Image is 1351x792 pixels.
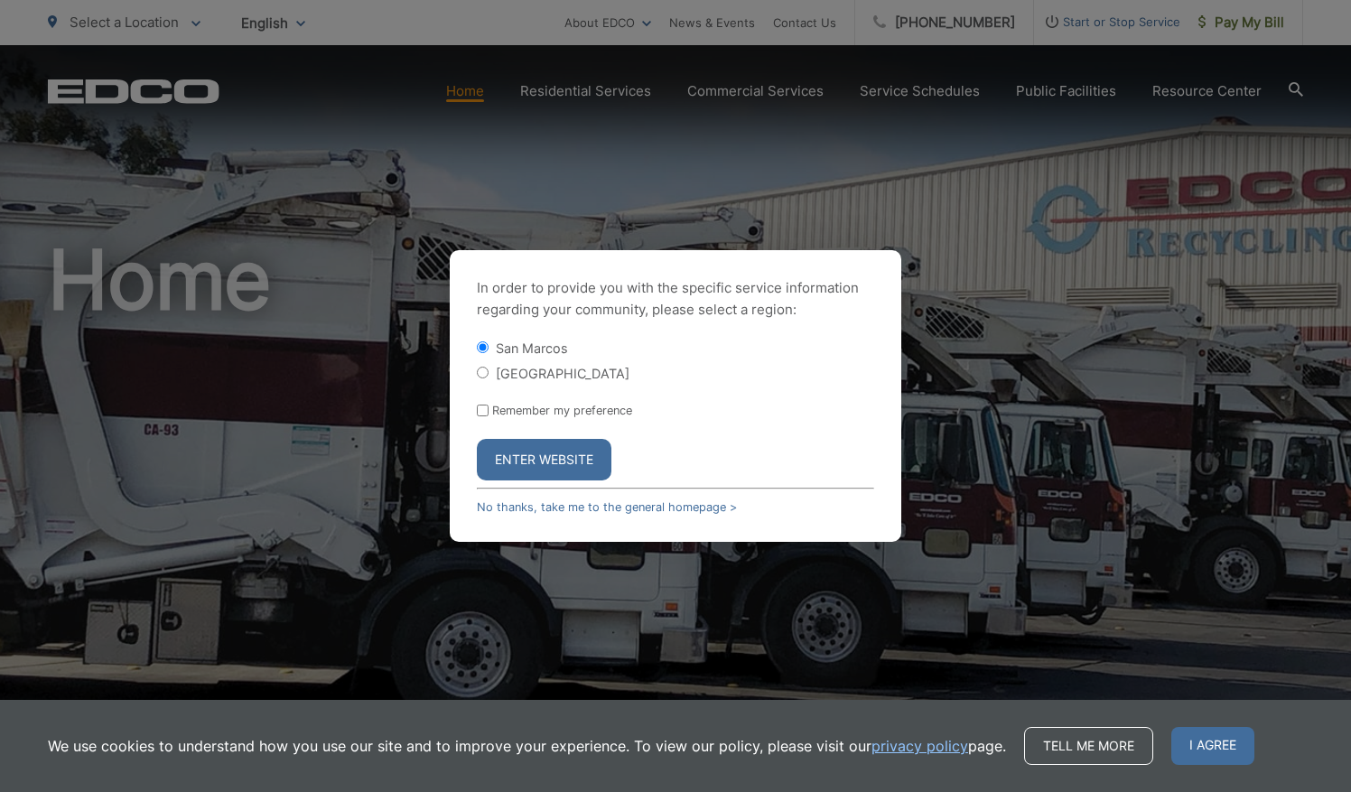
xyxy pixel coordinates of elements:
label: [GEOGRAPHIC_DATA] [496,366,629,381]
a: Tell me more [1024,727,1153,765]
span: I agree [1171,727,1254,765]
button: Enter Website [477,439,611,480]
a: privacy policy [871,735,968,757]
label: Remember my preference [492,404,632,417]
label: San Marcos [496,340,568,356]
p: We use cookies to understand how you use our site and to improve your experience. To view our pol... [48,735,1006,757]
a: No thanks, take me to the general homepage > [477,500,737,514]
p: In order to provide you with the specific service information regarding your community, please se... [477,277,874,321]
